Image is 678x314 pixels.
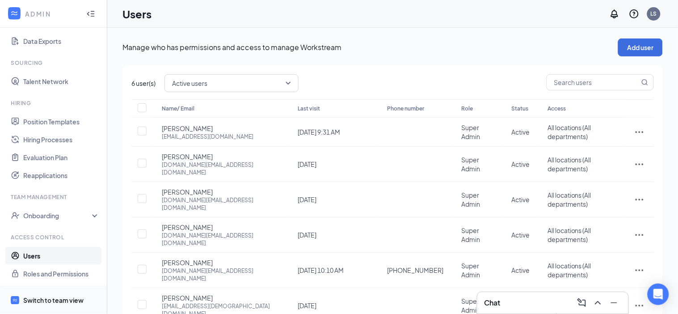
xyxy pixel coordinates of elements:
[162,223,213,232] span: [PERSON_NAME]
[634,265,645,276] svg: ActionsIcon
[162,187,213,196] span: [PERSON_NAME]
[379,99,453,118] th: Phone number
[11,59,98,67] div: Sourcing
[298,231,317,239] span: [DATE]
[462,226,480,243] span: Super Admin
[618,38,663,56] button: Add user
[23,149,100,166] a: Evaluation Plan
[298,195,317,204] span: [DATE]
[25,9,78,18] div: ADMIN
[298,103,370,114] div: Last visit
[23,32,100,50] a: Data Exports
[539,99,625,118] th: Access
[462,297,480,314] span: Super Admin
[162,196,280,212] div: [DOMAIN_NAME][EMAIL_ADDRESS][DOMAIN_NAME]
[634,194,645,205] svg: ActionsIcon
[23,166,100,184] a: Reapplications
[162,232,280,247] div: [DOMAIN_NAME][EMAIL_ADDRESS][DOMAIN_NAME]
[462,123,480,140] span: Super Admin
[609,297,619,308] svg: Minimize
[23,296,84,305] div: Switch to team view
[577,297,587,308] svg: ComposeMessage
[648,284,669,305] div: Open Intercom Messenger
[547,262,591,279] span: All locations (All departments)
[86,9,95,18] svg: Collapse
[462,262,480,279] span: Super Admin
[634,229,645,240] svg: ActionsIcon
[591,296,605,310] button: ChevronUp
[298,160,317,168] span: [DATE]
[23,113,100,131] a: Position Templates
[651,10,657,17] div: LS
[11,211,20,220] svg: UserCheck
[12,297,18,303] svg: WorkstreamLogo
[634,127,645,137] svg: ActionsIcon
[511,128,530,136] span: Active
[131,78,156,88] span: 6 user(s)
[607,296,621,310] button: Minimize
[387,266,444,275] span: [PHONE_NUMBER]
[11,233,98,241] div: Access control
[547,123,591,140] span: All locations (All departments)
[575,296,589,310] button: ComposeMessage
[162,293,213,302] span: [PERSON_NAME]
[162,258,213,267] span: [PERSON_NAME]
[511,266,530,274] span: Active
[10,9,19,18] svg: WorkstreamLogo
[298,128,341,136] span: [DATE] 9:31 AM
[462,103,493,114] div: Role
[172,76,207,90] span: Active users
[23,265,100,283] a: Roles and Permissions
[162,103,280,114] div: Name/ Email
[122,42,618,52] p: Manage who has permissions and access to manage Workstream
[162,161,280,176] div: [DOMAIN_NAME][EMAIL_ADDRESS][DOMAIN_NAME]
[484,298,501,308] h3: Chat
[162,267,280,282] div: [DOMAIN_NAME][EMAIL_ADDRESS][DOMAIN_NAME]
[629,8,640,19] svg: QuestionInfo
[462,156,480,173] span: Super Admin
[641,79,649,86] svg: MagnifyingGlass
[11,99,98,107] div: Hiring
[634,159,645,170] svg: ActionsIcon
[162,152,213,161] span: [PERSON_NAME]
[298,266,344,274] span: [DATE] 10:10 AM
[502,99,539,118] th: Status
[547,156,591,173] span: All locations (All departments)
[23,72,100,90] a: Talent Network
[462,191,480,208] span: Super Admin
[634,300,645,311] svg: ActionsIcon
[162,133,253,140] div: [EMAIL_ADDRESS][DOMAIN_NAME]
[162,124,213,133] span: [PERSON_NAME]
[511,160,530,168] span: Active
[547,75,640,90] input: Search users
[609,8,620,19] svg: Notifications
[11,193,98,201] div: Team Management
[23,211,92,220] div: Onboarding
[547,226,591,243] span: All locations (All departments)
[23,247,100,265] a: Users
[593,297,603,308] svg: ChevronUp
[23,131,100,149] a: Hiring Processes
[122,6,152,21] h1: Users
[511,231,530,239] span: Active
[298,301,317,310] span: [DATE]
[547,191,591,208] span: All locations (All departments)
[511,195,530,204] span: Active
